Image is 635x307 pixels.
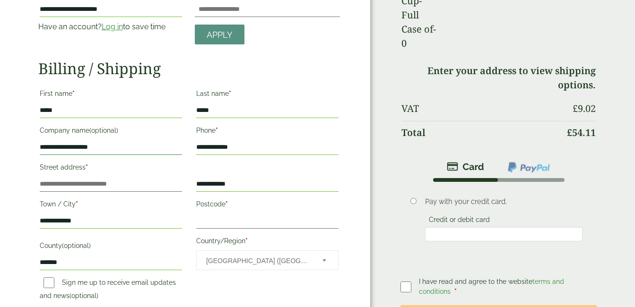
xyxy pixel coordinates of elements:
[40,279,176,302] label: Sign me up to receive email updates and news
[216,127,218,134] abbr: required
[207,30,233,40] span: Apply
[507,161,551,173] img: ppcp-gateway.png
[401,60,596,96] td: Enter your address to view shipping options.
[425,216,494,226] label: Credit or debit card
[454,288,457,295] abbr: required
[62,242,91,249] span: (optional)
[72,90,75,97] abbr: required
[206,251,310,271] span: United Kingdom (UK)
[40,87,182,103] label: First name
[86,163,88,171] abbr: required
[573,102,578,115] span: £
[428,230,580,239] iframe: Secure card payment input frame
[447,161,484,172] img: stripe.png
[196,197,339,213] label: Postcode
[226,200,228,208] abbr: required
[401,121,560,144] th: Total
[196,124,339,140] label: Phone
[102,22,123,31] a: Log in
[76,200,78,208] abbr: required
[419,278,564,295] span: I have read and agree to the website
[40,161,182,177] label: Street address
[425,196,583,207] p: Pay with your credit card.
[195,25,244,45] a: Apply
[573,102,596,115] bdi: 9.02
[229,90,231,97] abbr: required
[196,234,339,250] label: Country/Region
[245,237,248,245] abbr: required
[40,197,182,213] label: Town / City
[567,126,572,139] span: £
[567,126,596,139] bdi: 54.11
[401,97,560,120] th: VAT
[38,60,340,77] h2: Billing / Shipping
[40,239,182,255] label: County
[196,250,339,270] span: Country/Region
[89,127,118,134] span: (optional)
[196,87,339,103] label: Last name
[43,277,54,288] input: Sign me up to receive email updates and news(optional)
[70,292,98,299] span: (optional)
[38,21,183,33] p: Have an account? to save time
[40,124,182,140] label: Company name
